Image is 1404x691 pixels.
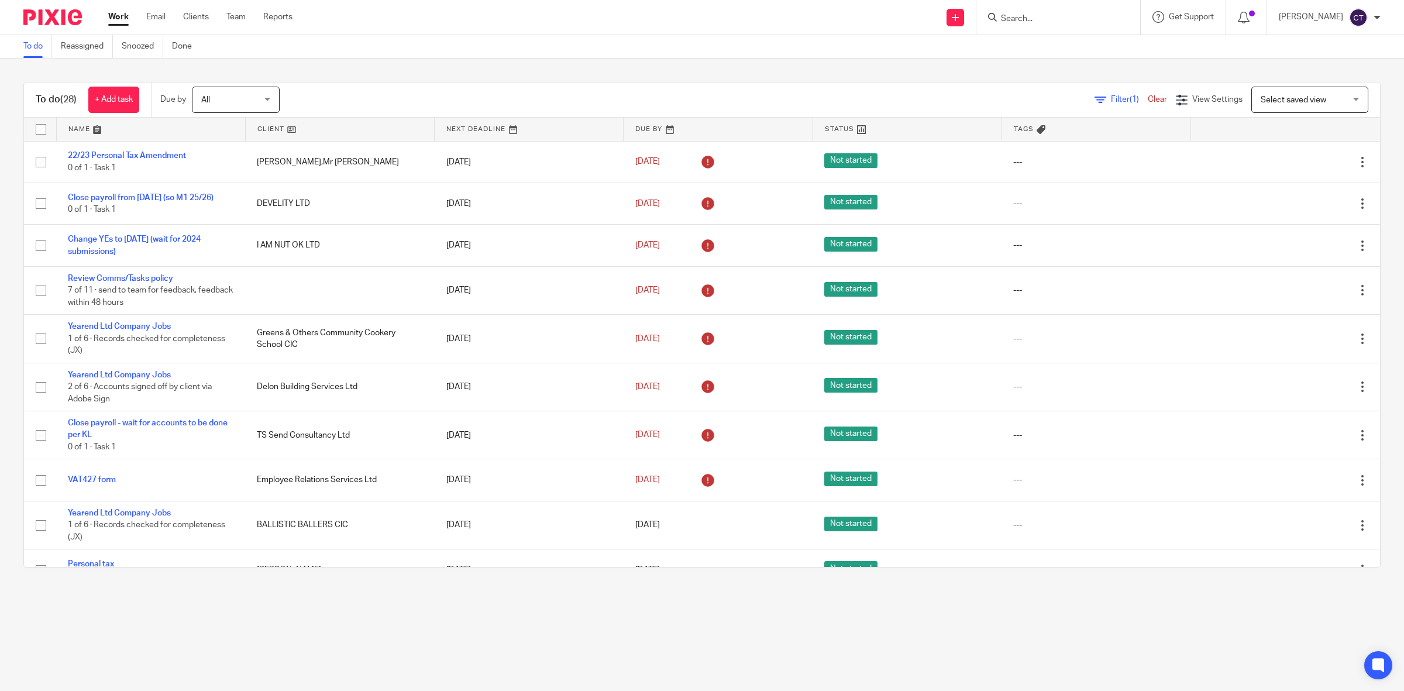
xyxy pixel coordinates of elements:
span: 7 of 11 · send to team for feedback, feedback within 48 hours [68,286,233,307]
a: Review Comms/Tasks policy [68,274,173,283]
span: 0 of 1 · Task 1 [68,443,116,451]
span: Not started [824,153,877,168]
span: Not started [824,282,877,297]
p: Due by [160,94,186,105]
div: --- [1013,474,1179,486]
td: [DATE] [435,459,624,501]
a: Email [146,11,166,23]
span: [DATE] [635,431,660,439]
a: Close payroll from [DATE] (so M1 25/26) [68,194,214,202]
h1: To do [36,94,77,106]
img: Pixie [23,9,82,25]
div: --- [1013,239,1179,251]
a: Team [226,11,246,23]
span: Not started [824,472,877,486]
td: Delon Building Services Ltd [245,363,434,411]
a: Clear [1148,95,1167,104]
a: To do [23,35,52,58]
td: [DATE] [435,363,624,411]
span: Get Support [1169,13,1214,21]
td: [PERSON_NAME],Mr [PERSON_NAME] [245,141,434,183]
span: Not started [824,378,877,393]
div: --- [1013,381,1179,393]
span: All [201,96,210,104]
span: (28) [60,95,77,104]
a: Yearend Ltd Company Jobs [68,322,171,331]
td: [DATE] [435,501,624,549]
input: Search [1000,14,1105,25]
td: [DATE] [435,549,624,591]
span: 0 of 1 · Task 1 [68,164,116,172]
span: Not started [824,561,877,576]
span: [DATE] [635,566,660,574]
span: Filter [1111,95,1148,104]
a: Close payroll - wait for accounts to be done per KL [68,419,228,439]
td: [DATE] [435,315,624,363]
span: Not started [824,237,877,252]
td: TS Send Consultancy Ltd [245,411,434,459]
div: --- [1013,333,1179,345]
span: (1) [1130,95,1139,104]
td: [DATE] [435,141,624,183]
a: Done [172,35,201,58]
div: --- [1013,564,1179,576]
span: Not started [824,195,877,209]
a: Yearend Ltd Company Jobs [68,371,171,379]
div: --- [1013,519,1179,531]
span: Not started [824,517,877,531]
td: [PERSON_NAME] [245,549,434,591]
td: Greens & Others Community Cookery School CIC [245,315,434,363]
span: 2 of 6 · Accounts signed off by client via Adobe Sign [68,383,212,403]
p: [PERSON_NAME] [1279,11,1343,23]
span: [DATE] [635,335,660,343]
span: [DATE] [635,158,660,166]
td: Employee Relations Services Ltd [245,459,434,501]
div: --- [1013,429,1179,441]
td: [DATE] [435,225,624,266]
img: svg%3E [1349,8,1368,27]
div: --- [1013,284,1179,296]
a: Work [108,11,129,23]
td: I AM NUT OK LTD [245,225,434,266]
a: Change YEs to [DATE] (wait for 2024 submissions) [68,235,201,255]
span: 1 of 6 · Records checked for completeness (JX) [68,335,225,355]
span: Tags [1014,126,1034,132]
td: DEVELITY LTD [245,183,434,224]
span: [DATE] [635,200,660,208]
a: + Add task [88,87,139,113]
span: 1 of 6 · Records checked for completeness (JX) [68,521,225,541]
a: Reports [263,11,292,23]
a: Reassigned [61,35,113,58]
a: Clients [183,11,209,23]
span: 0 of 1 · Task 1 [68,205,116,214]
td: BALLISTIC BALLERS CIC [245,501,434,549]
td: [DATE] [435,266,624,314]
span: View Settings [1192,95,1243,104]
a: VAT427 form [68,476,116,484]
span: [DATE] [635,476,660,484]
span: [DATE] [635,286,660,294]
a: Personal tax [68,560,114,568]
td: [DATE] [435,411,624,459]
span: Select saved view [1261,96,1326,104]
a: Snoozed [122,35,163,58]
div: --- [1013,198,1179,209]
span: Not started [824,427,877,441]
td: [DATE] [435,183,624,224]
span: [DATE] [635,521,660,529]
span: [DATE] [635,241,660,249]
div: --- [1013,156,1179,168]
span: [DATE] [635,383,660,391]
a: Yearend Ltd Company Jobs [68,509,171,517]
span: Not started [824,330,877,345]
a: 22/23 Personal Tax Amendment [68,152,186,160]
